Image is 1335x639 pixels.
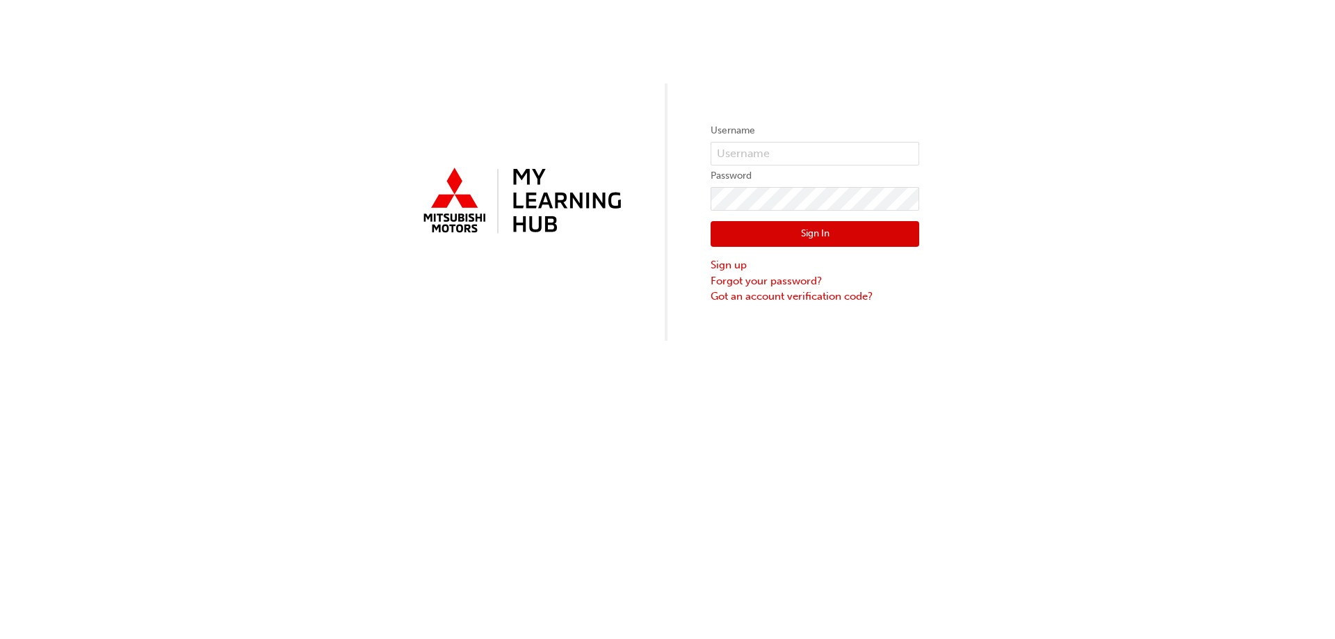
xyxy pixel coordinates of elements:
a: Forgot your password? [711,273,919,289]
button: Sign In [711,221,919,248]
label: Password [711,168,919,184]
input: Username [711,142,919,165]
label: Username [711,122,919,139]
a: Sign up [711,257,919,273]
img: mmal [416,162,624,241]
a: Got an account verification code? [711,289,919,305]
